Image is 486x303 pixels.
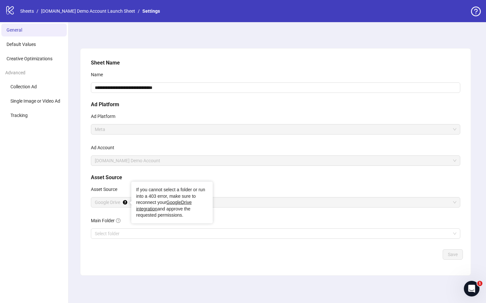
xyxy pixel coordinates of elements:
[95,156,456,166] span: Kitchn.io Demo Account
[7,56,52,61] span: Creative Optimizations
[91,69,107,80] label: Name
[471,7,481,16] span: question-circle
[40,7,136,15] a: [DOMAIN_NAME] Demo Account Launch Sheet
[136,187,208,219] div: If you cannot select a folder or run into a 403 error, make sure to reconnect your and approve th...
[19,7,35,15] a: Sheets
[91,215,125,226] label: Main Folder
[91,174,460,181] h5: Asset Source
[136,200,192,211] a: GoogleDrive integration
[141,7,161,15] a: Settings
[91,59,460,67] h5: Sheet Name
[91,82,460,93] input: Name
[95,124,456,134] span: Meta
[10,98,60,104] span: Single Image or Video Ad
[91,101,460,108] h5: Ad Platform
[116,218,121,223] span: question-circle
[95,197,456,207] span: Google Drive
[443,249,463,260] button: Save
[91,184,121,195] label: Asset Source
[91,142,119,153] label: Ad Account
[91,111,120,122] label: Ad Platform
[464,281,479,296] iframe: Intercom live chat
[7,27,22,33] span: General
[36,7,38,15] li: /
[7,42,36,47] span: Default Values
[477,281,482,286] span: 1
[10,113,28,118] span: Tracking
[138,7,140,15] li: /
[122,199,128,205] div: Tooltip anchor
[10,84,37,89] span: Collection Ad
